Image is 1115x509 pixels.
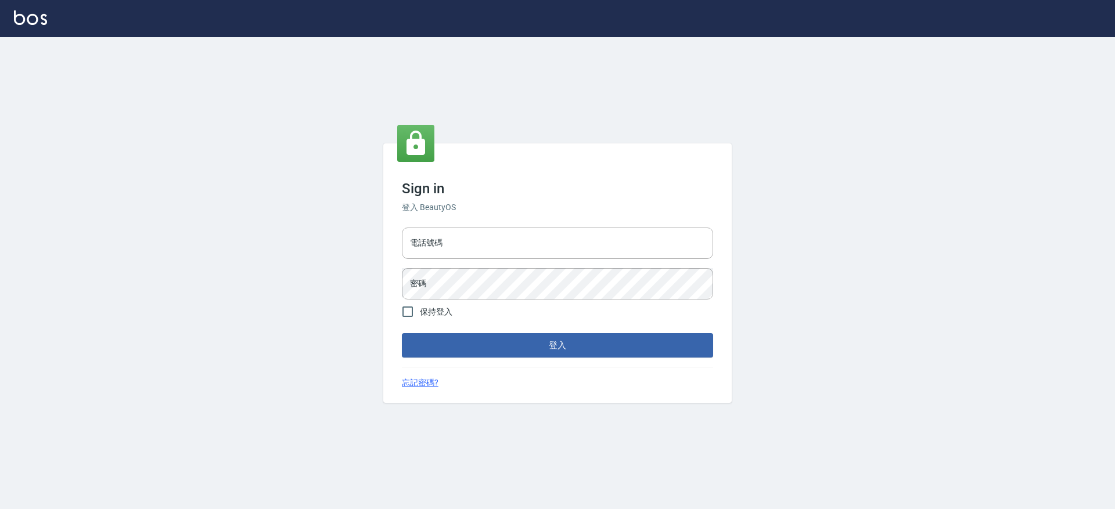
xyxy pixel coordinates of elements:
[420,306,452,318] span: 保持登入
[402,333,713,358] button: 登入
[402,181,713,197] h3: Sign in
[14,10,47,25] img: Logo
[402,201,713,214] h6: 登入 BeautyOS
[402,377,438,389] a: 忘記密碼?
